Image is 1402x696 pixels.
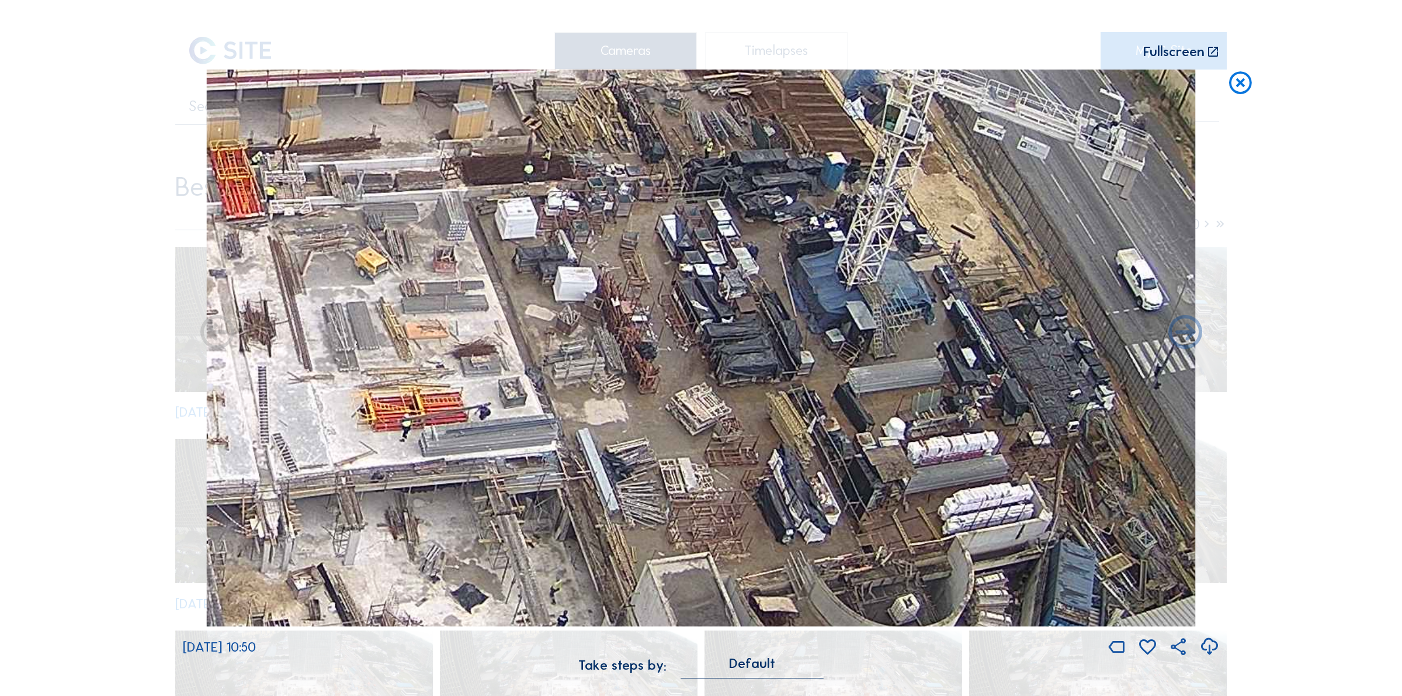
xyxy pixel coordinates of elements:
div: Take steps by: [578,659,667,672]
span: [DATE] 10:50 [183,639,256,655]
i: Forward [197,313,238,354]
div: Default [729,658,775,669]
img: Image [206,70,1196,626]
div: Fullscreen [1143,45,1205,59]
div: Default [681,658,824,678]
i: Back [1165,313,1206,354]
